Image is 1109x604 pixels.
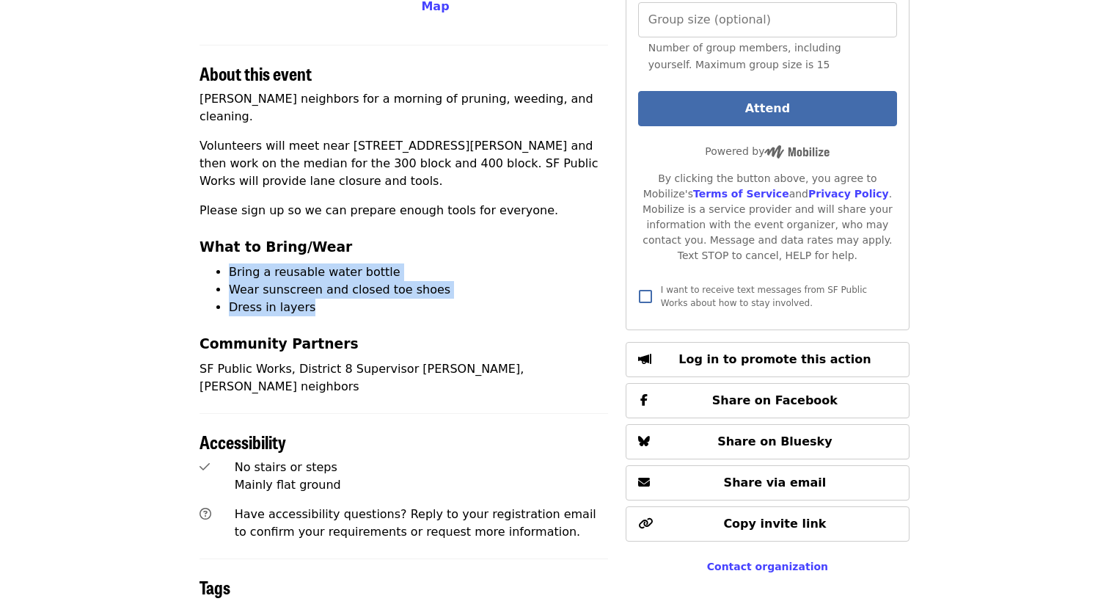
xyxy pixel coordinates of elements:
span: Accessibility [200,429,286,454]
div: Mainly flat ground [235,476,608,494]
span: Share on Bluesky [717,434,832,448]
p: Volunteers will meet near [STREET_ADDRESS][PERSON_NAME] and then work on the median for the 300 b... [200,137,608,190]
span: Log in to promote this action [678,352,871,366]
span: Number of group members, including yourself. Maximum group size is 15 [648,42,841,70]
img: Powered by Mobilize [764,145,830,159]
div: No stairs or steps [235,459,608,476]
span: Tags [200,574,230,600]
button: Attend [638,91,897,126]
p: Please sign up so we can prepare enough tools for everyone. [200,202,608,219]
span: I want to receive text messages from SF Public Works about how to stay involved. [661,285,867,308]
p: [PERSON_NAME] neighbors for a morning of pruning, weeding, and cleaning. [200,90,608,125]
button: Share via email [626,465,909,501]
button: Share on Bluesky [626,424,909,459]
span: Have accessibility questions? Reply to your registration email to confirm your requirements or re... [235,507,596,539]
a: Terms of Service [693,188,789,200]
li: Wear sunscreen and closed toe shoes [229,281,608,299]
a: Contact organization [707,561,828,572]
a: Privacy Policy [808,188,889,200]
h3: What to Bring/Wear [200,237,608,258]
div: By clicking the button above, you agree to Mobilize's and . Mobilize is a service provider and wi... [638,171,897,263]
p: SF Public Works, District 8 Supervisor [PERSON_NAME], [PERSON_NAME] neighbors [200,360,608,396]
i: check icon [200,460,210,474]
span: Powered by [705,145,830,157]
button: Log in to promote this action [626,342,909,377]
button: Copy invite link [626,506,909,542]
span: Copy invite link [723,517,826,531]
i: question-circle icon [200,507,211,521]
button: Share on Facebook [626,383,909,418]
span: Share on Facebook [712,393,838,407]
h3: Community Partners [200,334,608,354]
li: Dress in layers [229,299,608,316]
span: Share via email [724,476,827,490]
input: [object Object] [638,2,897,37]
span: About this event [200,60,312,86]
li: Bring a reusable water bottle [229,263,608,281]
